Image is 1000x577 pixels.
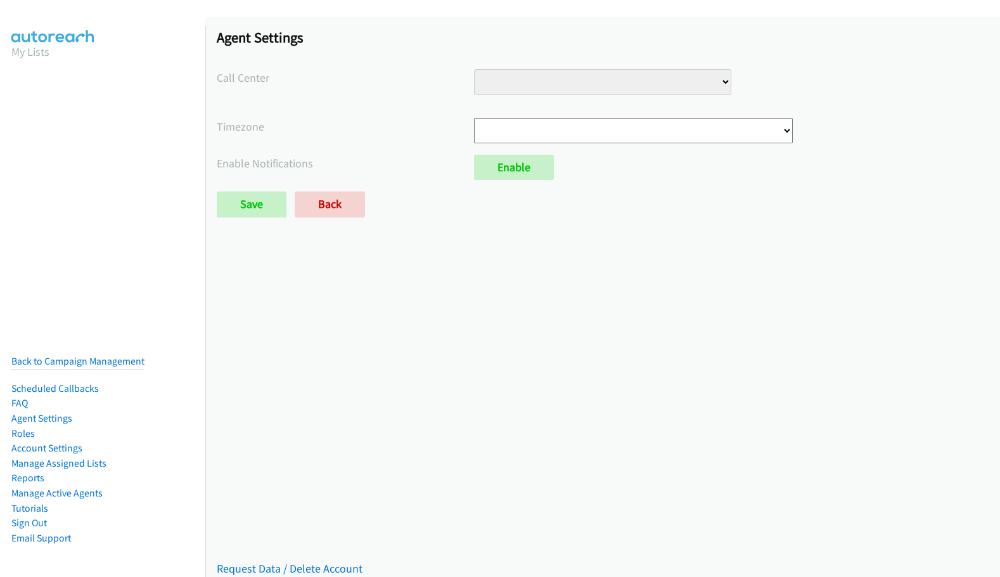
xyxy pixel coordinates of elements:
input: Save [217,191,286,217]
a: Manage Active Agents [11,487,103,499]
a: Agent Settings [11,412,72,424]
a: Request Data / Delete Account [217,561,362,576]
a: FAQ [11,397,28,409]
label: Call Center [217,69,474,86]
label: Enable Notifications [217,155,474,172]
label: Timezone [217,118,474,135]
a: Email Support [11,532,71,544]
a: Account Settings [11,442,82,454]
a: Roles [11,427,35,439]
a: Scheduled Callbacks [11,382,99,394]
a: Tutorials [11,502,48,514]
a: Reports [11,472,44,484]
a: Back to Campaign Management [11,355,144,367]
a: My Lists [11,44,49,59]
h1: Agent Settings [217,29,989,46]
a: Back [295,191,365,217]
a: Enable [474,155,554,180]
a: Sign Out [11,517,47,529]
a: Manage Assigned Lists [11,457,106,469]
